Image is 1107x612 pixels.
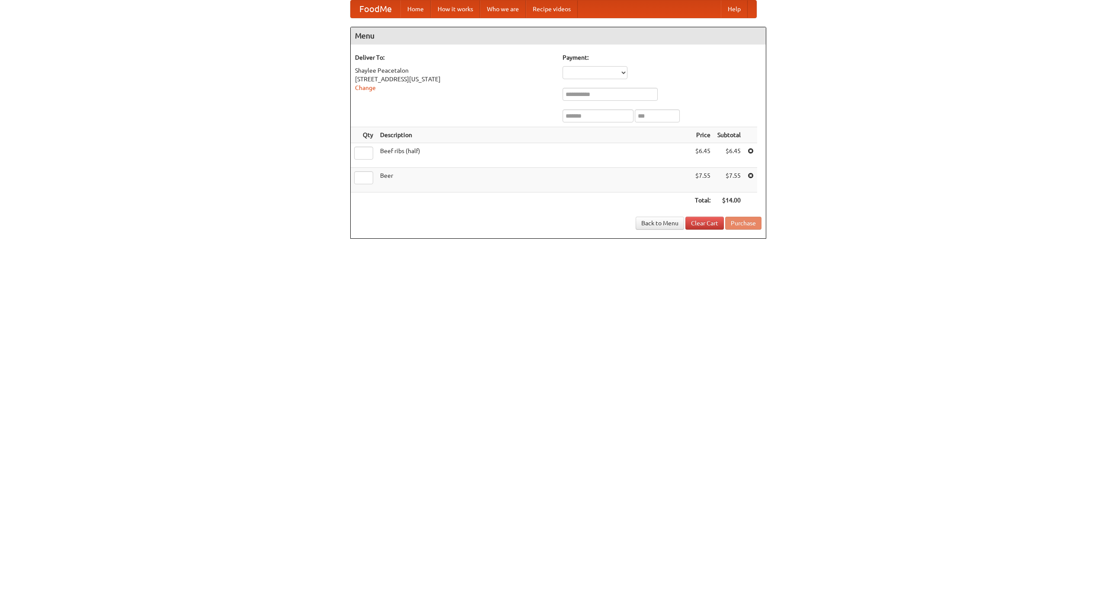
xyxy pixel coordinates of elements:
a: How it works [431,0,480,18]
div: Shaylee Peacetalon [355,66,554,75]
td: $7.55 [691,168,714,192]
a: Back to Menu [636,217,684,230]
h5: Payment: [563,53,761,62]
a: Clear Cart [685,217,724,230]
th: Description [377,127,691,143]
td: Beef ribs (half) [377,143,691,168]
td: $7.55 [714,168,744,192]
th: Total: [691,192,714,208]
h5: Deliver To: [355,53,554,62]
td: $6.45 [714,143,744,168]
h4: Menu [351,27,766,45]
a: FoodMe [351,0,400,18]
th: Subtotal [714,127,744,143]
th: Price [691,127,714,143]
a: Who we are [480,0,526,18]
a: Home [400,0,431,18]
th: Qty [351,127,377,143]
button: Purchase [725,217,761,230]
td: $6.45 [691,143,714,168]
a: Change [355,84,376,91]
a: Help [721,0,748,18]
td: Beer [377,168,691,192]
div: [STREET_ADDRESS][US_STATE] [355,75,554,83]
th: $14.00 [714,192,744,208]
a: Recipe videos [526,0,578,18]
